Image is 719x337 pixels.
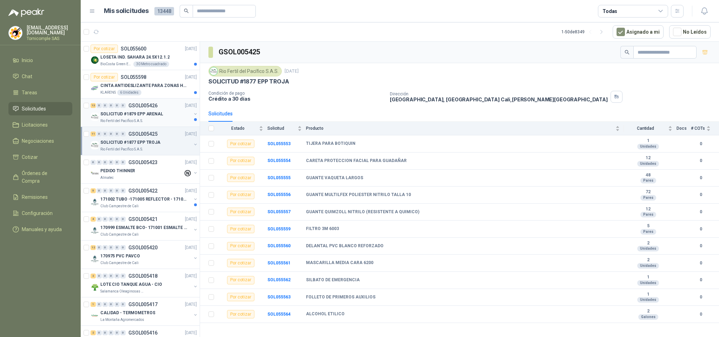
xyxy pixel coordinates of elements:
[624,189,672,195] b: 72
[91,56,99,64] img: Company Logo
[624,122,677,135] th: Cantidad
[210,67,218,75] img: Company Logo
[114,160,120,165] div: 0
[91,198,99,206] img: Company Logo
[120,274,126,278] div: 0
[91,255,99,263] img: Company Logo
[96,160,102,165] div: 0
[96,302,102,307] div: 0
[91,215,198,237] a: 4 0 0 0 0 0 GSOL005421[DATE] Company Logo170999 ESMALTE BCO- 171001 ESMALTE GRISClub Campestre de...
[91,187,198,209] a: 5 0 0 0 0 0 GSOL005422[DATE] Company Logo171002 TUBO -171005 REFLECTOR - 171007 PANELClub Campest...
[691,191,711,198] b: 0
[218,122,267,135] th: Estado
[637,297,659,303] div: Unidades
[227,293,254,301] div: Por cotizar
[114,217,120,222] div: 0
[306,226,339,232] b: FILTRO 3M 6003
[91,169,99,178] img: Company Logo
[306,141,355,147] b: TIJERA PARA BOTIQUIN
[120,188,126,193] div: 0
[100,310,155,316] p: CALIDAD - TERMOMETROS
[624,155,672,161] b: 12
[185,188,197,194] p: [DATE]
[8,134,72,148] a: Negociaciones
[267,227,291,231] a: SOL055559
[637,144,659,149] div: Unidades
[108,302,114,307] div: 0
[390,92,608,96] p: Dirección
[91,113,99,121] img: Company Logo
[91,300,198,323] a: 1 0 0 0 0 0 GSOL005417[DATE] Company LogoCALIDAD - TERMOMETROSLa Montaña Agromercados
[691,243,711,249] b: 0
[691,122,719,135] th: # COTs
[22,137,54,145] span: Negociaciones
[120,160,126,165] div: 0
[128,245,158,250] p: GSOL005420
[100,203,139,209] p: Club Campestre de Cali
[691,157,711,164] b: 0
[227,276,254,284] div: Por cotizar
[640,178,656,183] div: Pares
[267,192,291,197] b: SOL055556
[267,243,291,248] a: SOL055560
[154,7,174,15] span: 13448
[128,132,158,136] p: GSOL005425
[114,302,120,307] div: 0
[128,160,158,165] p: GSOL005423
[267,261,291,265] b: SOL055561
[8,167,72,188] a: Órdenes de Compra
[267,158,291,163] b: SOL055554
[22,169,66,185] span: Órdenes de Compra
[208,66,282,76] div: Rio Fertil del Pacífico S.A.S.
[208,78,289,85] p: SOLICITUD #1877 EPP TROJA
[267,141,291,146] a: SOL055553
[27,36,72,41] p: Tornicomple SAS
[128,274,158,278] p: GSOL005418
[8,150,72,164] a: Cotizar
[691,175,711,181] b: 0
[637,246,659,251] div: Unidades
[91,130,198,152] a: 11 0 0 0 0 0 GSOL005425[DATE] Company LogoSOLICITUD #1877 EPP TROJARio Fertil del Pacífico S.A.S.
[624,275,672,280] b: 1
[603,7,617,15] div: Todas
[8,8,44,17] img: Logo peakr
[91,311,99,320] img: Company Logo
[96,188,102,193] div: 0
[267,277,291,282] a: SOL055562
[637,263,659,269] div: Unidades
[691,126,705,131] span: # COTs
[624,126,667,131] span: Cantidad
[96,132,102,136] div: 0
[96,245,102,250] div: 0
[102,188,108,193] div: 0
[624,207,672,212] b: 12
[390,96,608,102] p: [GEOGRAPHIC_DATA], [GEOGRAPHIC_DATA] Cali , [PERSON_NAME][GEOGRAPHIC_DATA]
[102,132,108,136] div: 0
[306,209,419,215] b: GUANTE QUIMZOLL NITRILO (RESISTENTE A QUIMICO)
[306,126,614,131] span: Producto
[306,122,624,135] th: Producto
[624,173,672,178] b: 48
[219,47,261,58] h3: GSOL005425
[267,295,291,299] a: SOL055563
[185,131,197,137] p: [DATE]
[100,111,163,117] p: SOLICITUD #1879 EPP ARENAL
[91,103,96,108] div: 13
[185,273,197,279] p: [DATE]
[640,212,656,217] div: Pares
[267,209,291,214] b: SOL055557
[691,209,711,215] b: 0
[185,216,197,223] p: [DATE]
[108,103,114,108] div: 0
[96,217,102,222] div: 0
[624,292,672,297] b: 1
[91,84,99,93] img: Company Logo
[22,153,38,161] span: Cotizar
[22,121,48,129] span: Licitaciones
[120,132,126,136] div: 0
[121,75,146,80] p: SOL055598
[267,175,291,180] b: SOL055555
[691,260,711,267] b: 0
